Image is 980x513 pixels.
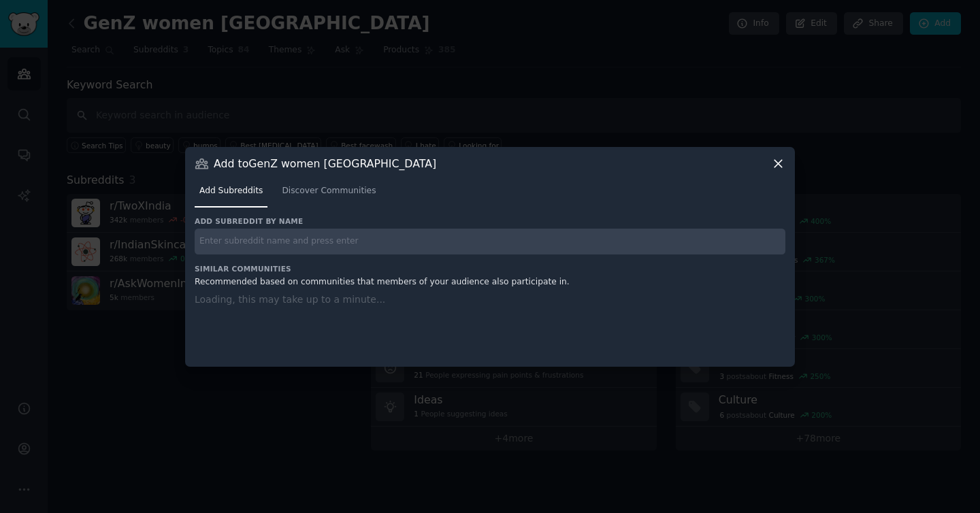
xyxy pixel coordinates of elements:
h3: Add subreddit by name [195,216,785,226]
div: Loading, this may take up to a minute... [195,293,785,350]
a: Add Subreddits [195,180,267,208]
h3: Add to GenZ women [GEOGRAPHIC_DATA] [214,156,436,171]
h3: Similar Communities [195,264,785,274]
a: Discover Communities [277,180,380,208]
div: Recommended based on communities that members of your audience also participate in. [195,276,785,288]
input: Enter subreddit name and press enter [195,229,785,255]
span: Add Subreddits [199,185,263,197]
span: Discover Communities [282,185,376,197]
